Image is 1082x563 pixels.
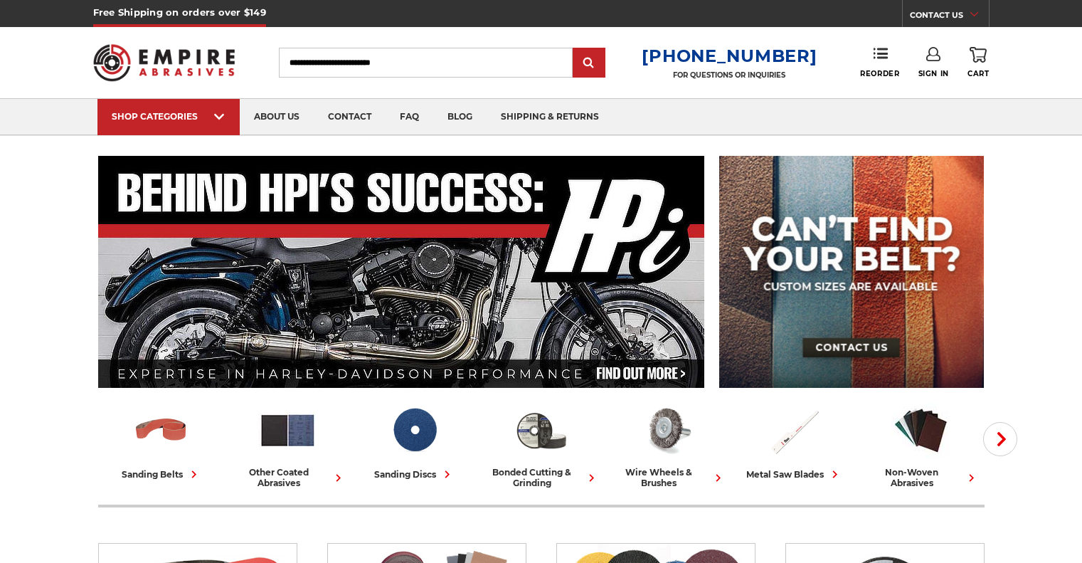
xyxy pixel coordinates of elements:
img: Non-woven Abrasives [891,401,950,460]
div: metal saw blades [746,467,842,482]
img: Sanding Belts [132,401,191,460]
a: metal saw blades [737,401,852,482]
div: bonded cutting & grinding [484,467,599,488]
a: Reorder [860,47,899,78]
a: wire wheels & brushes [610,401,726,488]
a: [PHONE_NUMBER] [642,46,817,66]
div: sanding discs [374,467,455,482]
img: promo banner for custom belts. [719,156,984,388]
input: Submit [575,49,603,78]
span: Sign In [918,69,949,78]
a: non-woven abrasives [864,401,979,488]
a: contact [314,99,386,135]
div: SHOP CATEGORIES [112,111,226,122]
div: other coated abrasives [230,467,346,488]
span: Reorder [860,69,899,78]
div: sanding belts [122,467,201,482]
a: CONTACT US [910,7,989,27]
img: Other Coated Abrasives [258,401,317,460]
a: blog [433,99,487,135]
span: Cart [967,69,989,78]
a: other coated abrasives [230,401,346,488]
a: shipping & returns [487,99,613,135]
img: Empire Abrasives [93,35,235,90]
img: Bonded Cutting & Grinding [511,401,571,460]
p: FOR QUESTIONS OR INQUIRIES [642,70,817,80]
img: Sanding Discs [385,401,444,460]
a: bonded cutting & grinding [484,401,599,488]
img: Banner for an interview featuring Horsepower Inc who makes Harley performance upgrades featured o... [98,156,705,388]
img: Metal Saw Blades [765,401,824,460]
a: faq [386,99,433,135]
a: sanding discs [357,401,472,482]
button: Next [983,422,1017,456]
div: non-woven abrasives [864,467,979,488]
img: Wire Wheels & Brushes [638,401,697,460]
a: about us [240,99,314,135]
div: wire wheels & brushes [610,467,726,488]
a: Cart [967,47,989,78]
a: sanding belts [104,401,219,482]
